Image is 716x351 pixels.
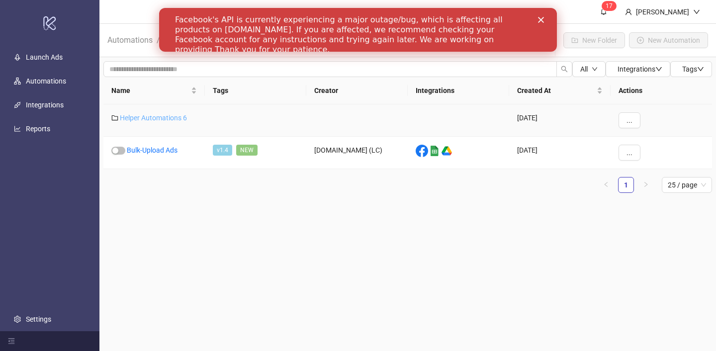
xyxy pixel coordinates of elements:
[408,77,509,104] th: Integrations
[619,112,640,128] button: ...
[638,177,654,193] li: Next Page
[26,125,50,133] a: Reports
[213,145,232,156] span: v1.4
[111,85,189,96] span: Name
[670,61,712,77] button: Tagsdown
[111,114,118,121] span: folder
[662,177,712,193] div: Page Size
[26,53,63,61] a: Launch Ads
[120,114,187,122] a: Helper Automations 6
[16,7,366,47] div: Facebook's API is currently experiencing a major outage/bug, which is affecting all products on [...
[26,77,66,85] a: Automations
[606,2,609,9] span: 1
[159,8,557,52] iframe: Intercom live chat banner
[26,315,51,323] a: Settings
[609,2,613,9] span: 7
[632,6,693,17] div: [PERSON_NAME]
[517,85,595,96] span: Created At
[655,66,662,73] span: down
[205,77,306,104] th: Tags
[618,177,634,193] li: 1
[603,181,609,187] span: left
[619,177,633,192] a: 1
[602,1,617,11] sup: 17
[592,66,598,72] span: down
[626,116,632,124] span: ...
[236,145,258,156] span: NEW
[306,137,408,169] div: [DOMAIN_NAME] (LC)
[600,8,607,15] span: bell
[638,177,654,193] button: right
[619,145,640,161] button: ...
[611,77,712,104] th: Actions
[26,101,64,109] a: Integrations
[626,149,632,157] span: ...
[625,8,632,15] span: user
[563,32,625,48] button: New Folder
[618,65,662,73] span: Integrations
[606,61,670,77] button: Integrationsdown
[598,177,614,193] button: left
[643,181,649,187] span: right
[693,8,700,15] span: down
[509,104,611,137] div: [DATE]
[105,34,155,45] a: Automations
[598,177,614,193] li: Previous Page
[8,338,15,345] span: menu-fold
[379,9,389,15] div: Close
[682,65,704,73] span: Tags
[127,146,178,154] a: Bulk-Upload Ads
[629,32,708,48] button: New Automation
[509,77,611,104] th: Created At
[561,66,568,73] span: search
[509,137,611,169] div: [DATE]
[103,77,205,104] th: Name
[668,177,706,192] span: 25 / page
[157,32,160,48] li: /
[572,61,606,77] button: Alldown
[306,77,408,104] th: Creator
[697,66,704,73] span: down
[580,65,588,73] span: All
